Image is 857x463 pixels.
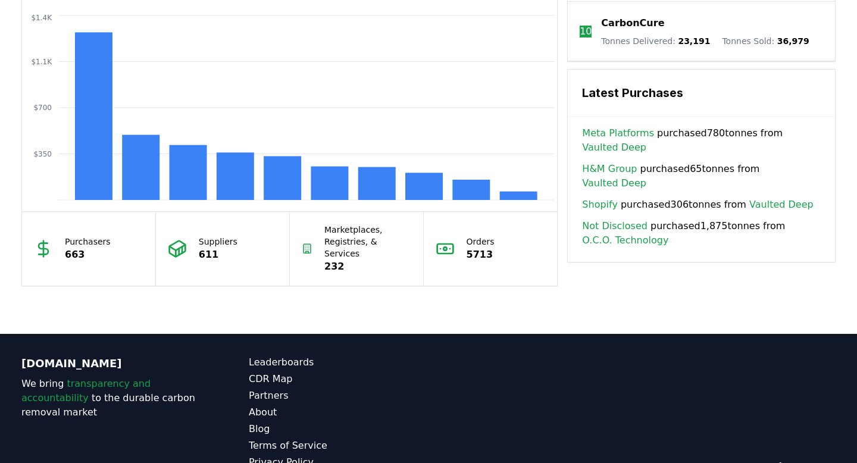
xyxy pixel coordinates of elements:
[582,198,618,212] a: Shopify
[601,16,664,30] a: CarbonCure
[324,224,411,259] p: Marketplaces, Registries, & Services
[199,248,237,262] p: 611
[601,35,710,47] p: Tonnes Delivered :
[749,198,814,212] a: Vaulted Deep
[582,198,813,212] span: purchased 306 tonnes from
[33,104,52,112] tspan: $700
[249,439,428,453] a: Terms of Service
[582,140,646,155] a: Vaulted Deep
[31,14,52,22] tspan: $1.4K
[21,378,151,403] span: transparency and accountability
[249,422,428,436] a: Blog
[324,259,411,274] p: 232
[582,219,648,233] a: Not Disclosed
[582,126,654,140] a: Meta Platforms
[582,162,821,190] span: purchased 65 tonnes from
[582,233,668,248] a: O.C.O. Technology
[582,176,646,190] a: Vaulted Deep
[722,35,809,47] p: Tonnes Sold :
[199,236,237,248] p: Suppliers
[21,377,201,420] p: We bring to the durable carbon removal market
[580,24,592,39] p: 10
[31,58,52,66] tspan: $1.1K
[582,126,821,155] span: purchased 780 tonnes from
[21,355,201,372] p: [DOMAIN_NAME]
[582,84,821,102] h3: Latest Purchases
[582,162,637,176] a: H&M Group
[249,372,428,386] a: CDR Map
[467,248,495,262] p: 5713
[777,36,809,46] span: 36,979
[467,236,495,248] p: Orders
[582,219,821,248] span: purchased 1,875 tonnes from
[65,236,111,248] p: Purchasers
[678,36,710,46] span: 23,191
[249,405,428,420] a: About
[65,248,111,262] p: 663
[33,150,52,158] tspan: $350
[249,389,428,403] a: Partners
[249,355,428,370] a: Leaderboards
